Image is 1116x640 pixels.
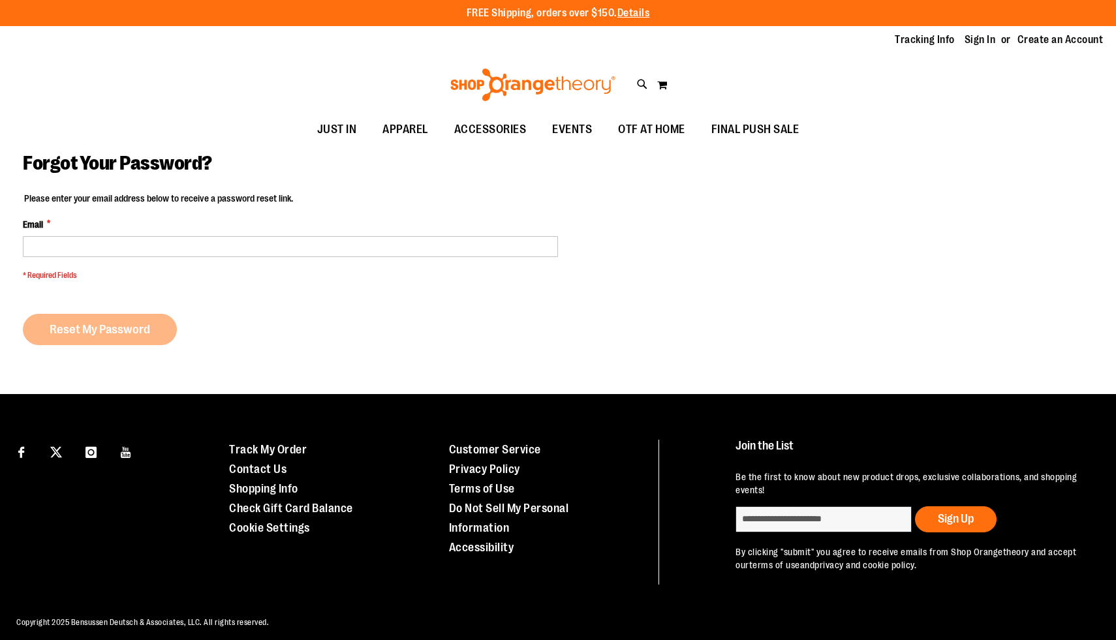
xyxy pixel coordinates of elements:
[23,152,212,174] span: Forgot Your Password?
[539,115,605,145] a: EVENTS
[441,115,540,145] a: ACCESSORIES
[50,446,62,458] img: Twitter
[45,440,68,463] a: Visit our X page
[23,270,558,281] span: * Required Fields
[736,545,1088,571] p: By clicking "submit" you agree to receive emails from Shop Orangetheory and accept our and
[749,560,800,570] a: terms of use
[369,115,441,145] a: APPAREL
[229,502,353,515] a: Check Gift Card Balance
[814,560,916,570] a: privacy and cookie policy.
[449,541,514,554] a: Accessibility
[736,440,1088,464] h4: Join the List
[895,33,955,47] a: Tracking Info
[449,443,541,456] a: Customer Service
[1017,33,1104,47] a: Create an Account
[16,618,269,627] span: Copyright 2025 Bensussen Deutsch & Associates, LLC. All rights reserved.
[10,440,33,463] a: Visit our Facebook page
[617,7,650,19] a: Details
[605,115,698,145] a: OTF AT HOME
[915,506,997,532] button: Sign Up
[552,115,592,144] span: EVENTS
[23,218,43,231] span: Email
[736,470,1088,496] p: Be the first to know about new product drops, exclusive collaborations, and shopping events!
[80,440,102,463] a: Visit our Instagram page
[115,440,138,463] a: Visit our Youtube page
[698,115,813,145] a: FINAL PUSH SALE
[229,443,307,456] a: Track My Order
[449,463,520,476] a: Privacy Policy
[229,463,287,476] a: Contact Us
[304,115,370,145] a: JUST IN
[23,192,294,205] legend: Please enter your email address below to receive a password reset link.
[317,115,357,144] span: JUST IN
[448,69,617,101] img: Shop Orangetheory
[229,482,298,495] a: Shopping Info
[382,115,428,144] span: APPAREL
[618,115,685,144] span: OTF AT HOME
[449,502,569,534] a: Do Not Sell My Personal Information
[467,6,650,21] p: FREE Shipping, orders over $150.
[736,506,912,532] input: enter email
[449,482,515,495] a: Terms of Use
[965,33,996,47] a: Sign In
[229,521,310,534] a: Cookie Settings
[711,115,799,144] span: FINAL PUSH SALE
[938,512,974,525] span: Sign Up
[454,115,527,144] span: ACCESSORIES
